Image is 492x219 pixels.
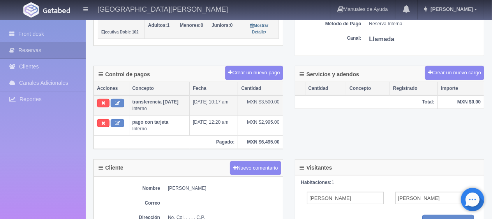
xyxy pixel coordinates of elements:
[238,95,283,116] td: MXN $3,500.00
[212,23,233,28] span: 0
[212,23,230,28] strong: Juniors:
[307,192,384,204] input: Nombre del Adulto
[300,72,359,77] h4: Servicios y adendos
[429,6,473,12] span: [PERSON_NAME]
[225,66,283,80] button: Crear un nuevo pago
[438,95,484,109] th: MXN $0.00
[301,180,332,185] strong: Habitaciones:
[250,23,268,35] a: Mostrar Detalle
[180,23,201,28] strong: Menores:
[238,82,283,95] th: Cantidad
[250,23,268,34] small: Mostrar Detalle
[97,4,228,14] h4: [GEOGRAPHIC_DATA][PERSON_NAME]
[301,179,478,186] div: 1
[129,82,190,95] th: Concepto
[99,72,150,77] h4: Control de pagos
[129,95,190,116] td: Interno
[190,116,238,135] td: [DATE] 12:20 am
[238,116,283,135] td: MXN $2,995.00
[180,23,203,28] span: 0
[299,21,362,27] dt: Método de Pago
[369,36,395,42] b: Llamada
[99,165,123,171] h4: Cliente
[132,119,169,125] b: pago con tarjeta
[438,82,484,95] th: Importe
[43,7,70,13] img: Getabed
[190,82,238,95] th: Fecha
[395,192,472,204] input: Apellidos del Adulto
[300,165,332,171] h4: Visitantes
[230,161,281,175] button: Nuevo comentario
[129,116,190,135] td: Interno
[98,200,160,207] dt: Correo
[299,35,362,42] dt: Canal:
[295,95,438,109] th: Total:
[425,66,484,80] button: Crear un nuevo cargo
[148,23,169,28] span: 1
[148,23,167,28] strong: Adultos:
[305,82,346,95] th: Cantidad
[23,2,39,18] img: Getabed
[190,95,238,116] td: [DATE] 10:17 am
[369,21,480,27] dd: Reserva Interna
[101,30,139,34] small: Ejecutiva Doble 102
[132,99,178,105] b: transferencia [DATE]
[390,82,437,95] th: Registrado
[168,185,279,192] dd: [PERSON_NAME]
[94,135,238,149] th: Pagado:
[238,135,283,149] th: MXN $6,495.00
[98,185,160,192] dt: Nombre
[94,82,129,95] th: Acciones
[346,82,390,95] th: Concepto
